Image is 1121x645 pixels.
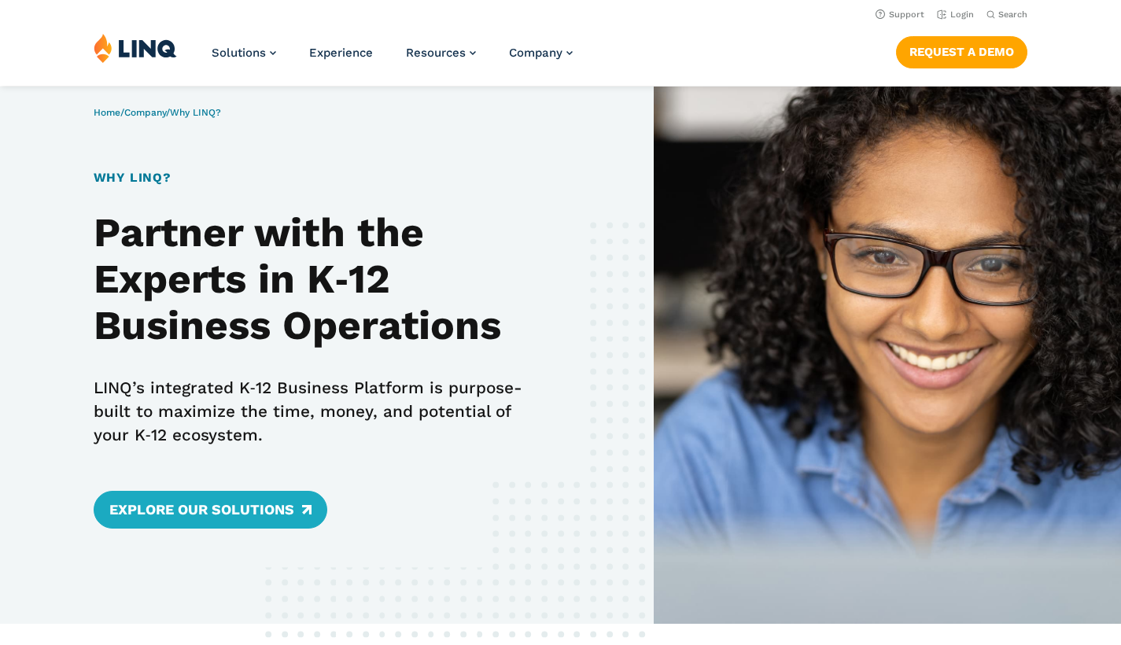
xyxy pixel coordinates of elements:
a: Solutions [212,46,276,60]
a: Experience [309,46,373,60]
img: LINQer smiling [654,87,1121,624]
span: / / [94,107,221,118]
h1: Why LINQ? [94,168,535,187]
span: Solutions [212,46,266,60]
nav: Button Navigation [896,33,1027,68]
span: Why LINQ? [170,107,221,118]
span: Resources [406,46,466,60]
nav: Primary Navigation [212,33,573,85]
a: Resources [406,46,476,60]
a: Login [937,9,974,20]
a: Explore Our Solutions [94,491,327,529]
h2: Partner with the Experts in K‑12 Business Operations [94,209,535,348]
img: LINQ | K‑12 Software [94,33,177,63]
a: Company [124,107,166,118]
a: Home [94,107,120,118]
span: Company [509,46,562,60]
a: Company [509,46,573,60]
p: LINQ’s integrated K‑12 Business Platform is purpose-built to maximize the time, money, and potent... [94,377,535,447]
span: Search [998,9,1027,20]
button: Open Search Bar [986,9,1027,20]
a: Request a Demo [896,36,1027,68]
a: Support [876,9,924,20]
